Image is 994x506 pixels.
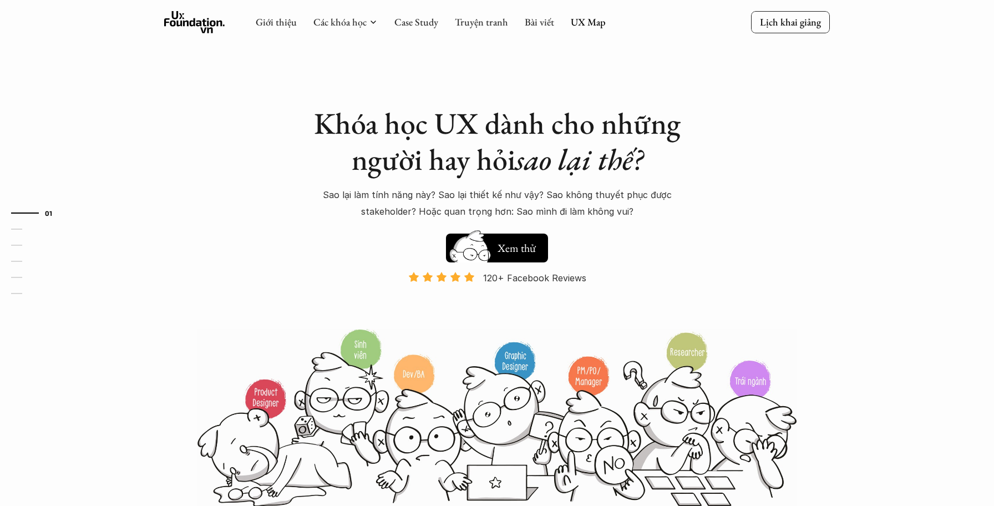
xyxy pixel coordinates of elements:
[571,16,606,28] a: UX Map
[483,270,586,286] p: 120+ Facebook Reviews
[394,16,438,28] a: Case Study
[45,209,53,216] strong: 01
[303,186,691,220] p: Sao lại làm tính năng này? Sao lại thiết kế như vậy? Sao không thuyết phục được stakeholder? Hoặc...
[525,16,554,28] a: Bài viết
[313,16,367,28] a: Các khóa học
[760,16,821,28] p: Lịch khai giảng
[496,240,537,256] h5: Xem thử
[751,11,830,33] a: Lịch khai giảng
[11,206,64,220] a: 01
[256,16,297,28] a: Giới thiệu
[446,228,548,262] a: Xem thử
[455,16,508,28] a: Truyện tranh
[515,140,643,179] em: sao lại thế?
[303,105,691,178] h1: Khóa học UX dành cho những người hay hỏi
[398,271,596,327] a: 120+ Facebook Reviews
